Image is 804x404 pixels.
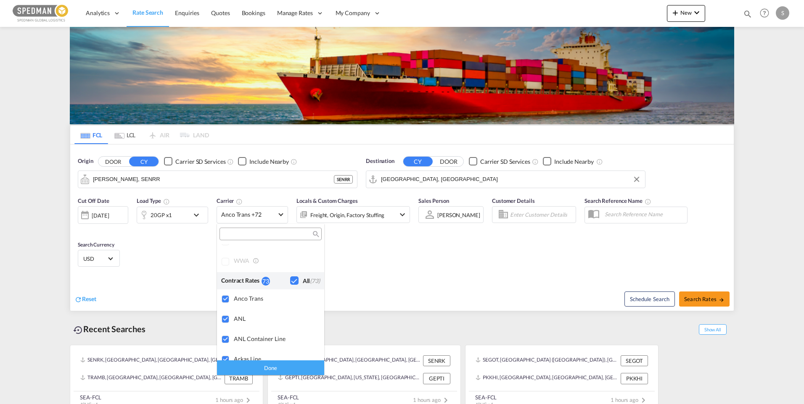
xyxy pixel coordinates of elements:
md-checkbox: Checkbox No Ink [290,276,320,285]
div: All [303,277,320,285]
span: (73) [310,277,320,284]
div: ANL [234,315,317,322]
div: Arkas Line [234,355,317,362]
div: Contract Rates [221,276,262,285]
div: 73 [262,277,270,286]
div: Done [217,360,324,375]
div: Anco Trans [234,295,317,302]
md-icon: icon-magnify [312,231,318,237]
div: WWA [234,257,317,265]
div: ANL Container Line [234,335,317,342]
md-icon: s18 icon-information-outline [253,257,260,265]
